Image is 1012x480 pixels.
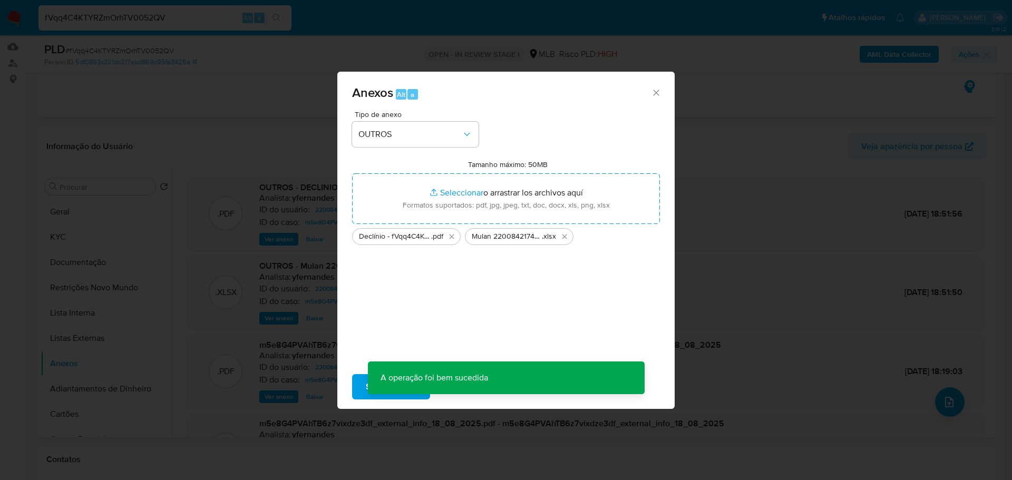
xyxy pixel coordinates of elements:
[352,83,393,102] span: Anexos
[359,231,431,242] span: Declínio - fVqq4C4KTYRZmOrhTV0052QV - CNPJ 17060935000166 - [PERSON_NAME] LTDA
[445,230,458,243] button: Eliminar Declínio - fVqq4C4KTYRZmOrhTV0052QV - CNPJ 17060935000166 - LEO SOUZA LOBATO LTDA.pdf
[411,90,414,100] span: a
[448,375,482,398] span: Cancelar
[358,129,462,140] span: OUTROS
[352,374,430,399] button: Subir arquivo
[368,361,501,394] p: A operação foi bem sucedida
[355,111,481,118] span: Tipo de anexo
[352,224,660,245] ul: Archivos seleccionados
[542,231,556,242] span: .xlsx
[431,231,443,242] span: .pdf
[397,90,405,100] span: Alt
[472,231,542,242] span: Mulan 2200842174_2025_10_07_16_54_04
[651,87,660,97] button: Cerrar
[558,230,571,243] button: Eliminar Mulan 2200842174_2025_10_07_16_54_04.xlsx
[366,375,416,398] span: Subir arquivo
[468,160,548,169] label: Tamanho máximo: 50MB
[352,122,479,147] button: OUTROS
